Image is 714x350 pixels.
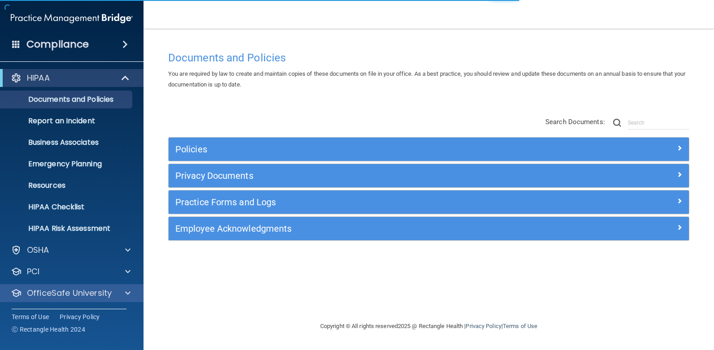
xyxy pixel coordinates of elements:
[175,171,552,181] h5: Privacy Documents
[11,73,130,83] a: HIPAA
[613,119,621,127] img: ic-search.3b580494.png
[6,95,128,104] p: Documents and Policies
[6,224,128,233] p: HIPAA Risk Assessment
[6,117,128,125] p: Report an Incident
[6,203,128,212] p: HIPAA Checklist
[175,169,682,183] a: Privacy Documents
[60,312,100,321] a: Privacy Policy
[12,312,49,321] a: Terms of Use
[6,138,128,147] p: Business Associates
[11,9,133,27] img: PMB logo
[175,144,552,154] h5: Policies
[6,181,128,190] p: Resources
[175,142,682,156] a: Policies
[466,323,501,329] a: Privacy Policy
[175,221,682,236] a: Employee Acknowledgments
[175,224,552,233] h5: Employee Acknowledgments
[27,266,39,277] p: PCI
[545,118,605,126] span: Search Documents:
[168,70,685,88] span: You are required by law to create and maintain copies of these documents on file in your office. ...
[168,52,689,64] h4: Documents and Policies
[26,38,89,51] h4: Compliance
[11,245,131,255] a: OSHA
[175,197,552,207] h5: Practice Forms and Logs
[11,288,131,298] a: OfficeSafe University
[27,245,49,255] p: OSHA
[27,73,50,83] p: HIPAA
[628,116,689,130] input: Search
[12,325,85,334] span: Ⓒ Rectangle Health 2024
[27,288,112,298] p: OfficeSafe University
[6,160,128,169] p: Emergency Planning
[11,266,131,277] a: PCI
[175,195,682,209] a: Practice Forms and Logs
[503,323,537,329] a: Terms of Use
[265,312,592,341] div: Copyright © All rights reserved 2025 @ Rectangle Health | |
